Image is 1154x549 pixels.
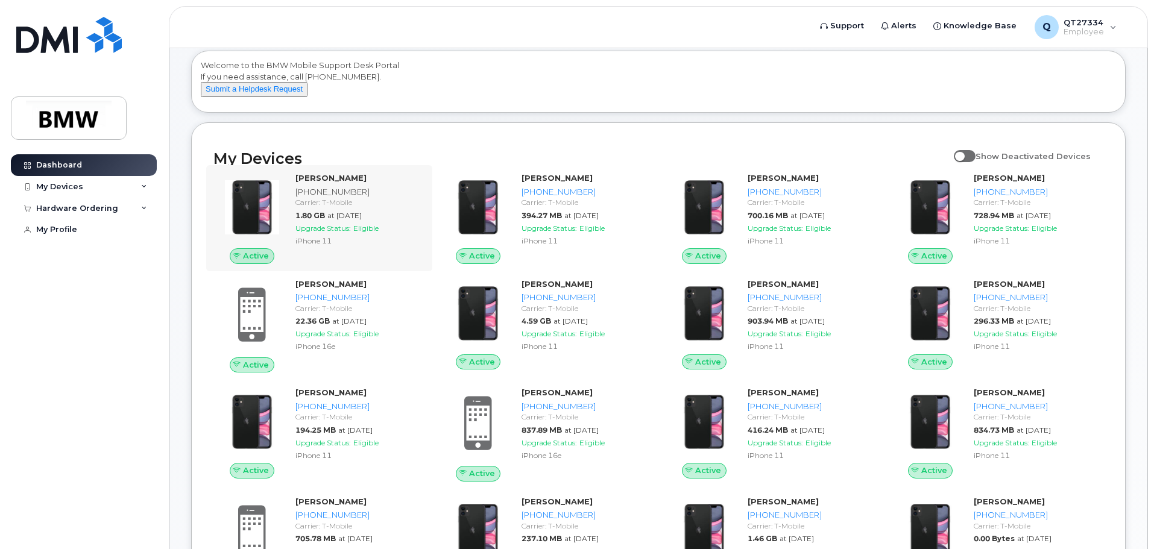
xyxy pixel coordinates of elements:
[872,14,925,38] a: Alerts
[1032,329,1057,338] span: Eligible
[1042,20,1051,34] span: Q
[748,425,788,434] span: 416.24 MB
[675,178,733,236] img: iPhone_11.jpg
[295,497,367,506] strong: [PERSON_NAME]
[901,178,959,236] img: iPhone_11.jpg
[974,521,1099,531] div: Carrier: T-Mobile
[748,387,819,397] strong: [PERSON_NAME]
[748,329,803,338] span: Upgrade Status:
[974,224,1029,233] span: Upgrade Status:
[295,292,420,303] div: [PHONE_NUMBER]
[579,224,605,233] span: Eligible
[295,224,351,233] span: Upgrade Status:
[976,151,1091,161] span: Show Deactivated Devices
[974,412,1099,422] div: Carrier: T-Mobile
[353,224,379,233] span: Eligible
[522,450,646,460] div: iPhone 16e
[295,534,336,543] span: 705.78 MB
[295,401,420,412] div: [PHONE_NUMBER]
[295,509,420,521] div: [PHONE_NUMBER]
[295,303,420,313] div: Carrier: T-Mobile
[522,341,646,351] div: iPhone 11
[748,521,872,531] div: Carrier: T-Mobile
[748,412,872,422] div: Carrier: T-Mobile
[974,329,1029,338] span: Upgrade Status:
[295,197,420,207] div: Carrier: T-Mobile
[522,173,593,183] strong: [PERSON_NAME]
[748,224,803,233] span: Upgrade Status:
[748,401,872,412] div: [PHONE_NUMBER]
[974,341,1099,351] div: iPhone 11
[748,509,872,521] div: [PHONE_NUMBER]
[295,173,367,183] strong: [PERSON_NAME]
[790,211,825,220] span: at [DATE]
[974,236,1099,246] div: iPhone 11
[695,465,721,476] span: Active
[469,468,495,479] span: Active
[790,316,825,325] span: at [DATE]
[449,284,507,342] img: iPhone_11.jpg
[564,425,599,434] span: at [DATE]
[748,236,872,246] div: iPhone 11
[666,387,877,478] a: Active[PERSON_NAME][PHONE_NUMBER]Carrier: T-Mobile416.24 MBat [DATE]Upgrade Status:EligibleiPhone 11
[522,292,646,303] div: [PHONE_NUMBER]
[522,387,593,397] strong: [PERSON_NAME]
[522,224,577,233] span: Upgrade Status:
[332,316,367,325] span: at [DATE]
[522,236,646,246] div: iPhone 11
[440,172,651,264] a: Active[PERSON_NAME][PHONE_NUMBER]Carrier: T-Mobile394.27 MBat [DATE]Upgrade Status:EligibleiPhone 11
[579,438,605,447] span: Eligible
[243,465,269,476] span: Active
[748,303,872,313] div: Carrier: T-Mobile
[295,412,420,422] div: Carrier: T-Mobile
[974,401,1099,412] div: [PHONE_NUMBER]
[974,450,1099,460] div: iPhone 11
[892,278,1103,370] a: Active[PERSON_NAME][PHONE_NUMBER]Carrier: T-Mobile296.33 MBat [DATE]Upgrade Status:EligibleiPhone 11
[675,284,733,342] img: iPhone_11.jpg
[353,438,379,447] span: Eligible
[1017,425,1051,434] span: at [DATE]
[974,387,1045,397] strong: [PERSON_NAME]
[353,329,379,338] span: Eligible
[1026,15,1125,39] div: QT27334
[748,292,872,303] div: [PHONE_NUMBER]
[522,329,577,338] span: Upgrade Status:
[553,316,588,325] span: at [DATE]
[675,393,733,451] img: iPhone_11.jpg
[201,60,1116,108] div: Welcome to the BMW Mobile Support Desk Portal If you need assistance, call [PHONE_NUMBER].
[564,211,599,220] span: at [DATE]
[806,329,831,338] span: Eligible
[295,521,420,531] div: Carrier: T-Mobile
[974,173,1045,183] strong: [PERSON_NAME]
[944,20,1017,32] span: Knowledge Base
[564,534,599,543] span: at [DATE]
[892,387,1103,478] a: Active[PERSON_NAME][PHONE_NUMBER]Carrier: T-Mobile834.73 MBat [DATE]Upgrade Status:EligibleiPhone 11
[295,387,367,397] strong: [PERSON_NAME]
[522,279,593,289] strong: [PERSON_NAME]
[695,250,721,262] span: Active
[295,316,330,325] span: 22.36 GB
[974,497,1045,506] strong: [PERSON_NAME]
[1017,534,1052,543] span: at [DATE]
[243,359,269,371] span: Active
[440,278,651,370] a: Active[PERSON_NAME][PHONE_NUMBER]Carrier: T-Mobile4.59 GBat [DATE]Upgrade Status:EligibleiPhone 11
[1064,27,1104,37] span: Employee
[223,393,281,451] img: iPhone_11.jpg
[201,82,307,97] button: Submit a Helpdesk Request
[338,534,373,543] span: at [DATE]
[522,521,646,531] div: Carrier: T-Mobile
[748,450,872,460] div: iPhone 11
[201,84,307,93] a: Submit a Helpdesk Request
[1017,211,1051,220] span: at [DATE]
[954,145,963,154] input: Show Deactivated Devices
[748,197,872,207] div: Carrier: T-Mobile
[921,250,947,262] span: Active
[921,465,947,476] span: Active
[522,401,646,412] div: [PHONE_NUMBER]
[974,425,1014,434] span: 834.73 MB
[901,393,959,451] img: iPhone_11.jpg
[522,211,562,220] span: 394.27 MB
[338,425,373,434] span: at [DATE]
[780,534,814,543] span: at [DATE]
[522,197,646,207] div: Carrier: T-Mobile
